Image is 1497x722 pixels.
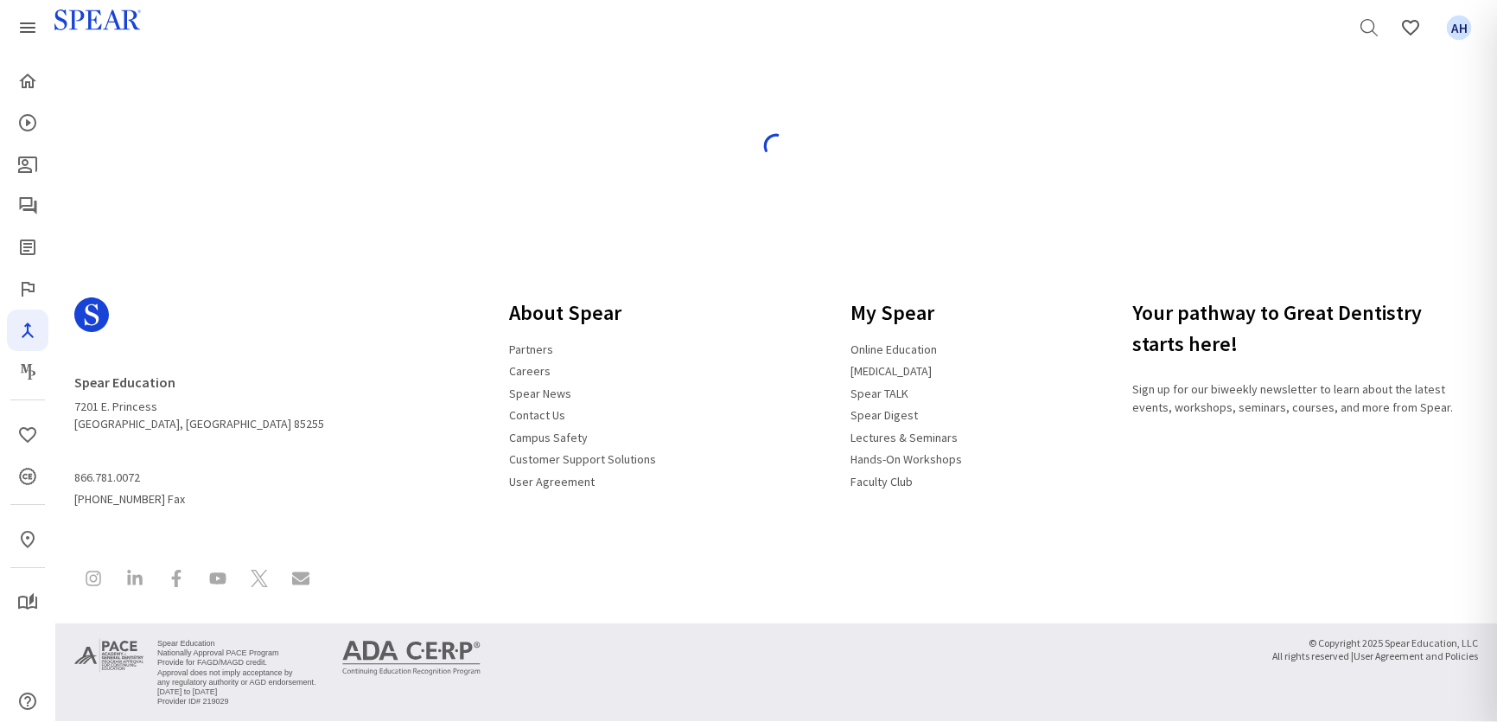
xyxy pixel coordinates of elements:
[240,559,278,602] a: Spear Education on X
[157,697,316,706] li: Provider ID# 219029
[157,559,195,602] a: Spear Education on Facebook
[7,310,48,351] a: Navigator Pro
[74,291,324,353] a: Spear Logo
[499,467,605,496] a: User Agreement
[7,519,48,560] a: In-Person & Virtual
[1132,291,1487,367] h3: Your pathway to Great Dentistry starts here!
[86,107,1467,124] h4: Loading
[74,463,150,493] a: 866.781.0072
[840,423,968,452] a: Lectures & Seminars
[499,423,598,452] a: Campus Safety
[1390,7,1431,48] a: Favorites
[157,658,316,668] li: Provide for FAGD/MAGD credit.
[840,291,972,335] h3: My Spear
[499,379,582,408] a: Spear News
[7,185,48,227] a: Spear Talk
[840,379,919,408] a: Spear TALK
[74,463,324,508] span: [PHONE_NUMBER] Fax
[7,680,48,722] a: Help
[157,687,316,697] li: [DATE] to [DATE]
[157,678,316,687] li: any regulatory authority or AGD endorsement.
[840,444,972,474] a: Hands-On Workshops
[1447,16,1472,41] span: AH
[74,367,186,398] a: Spear Education
[840,467,923,496] a: Faculty Club
[74,637,143,674] img: Approved PACE Program Provider
[7,144,48,185] a: Patient Education
[7,227,48,268] a: Spear Digest
[1438,7,1480,48] a: Favorites
[7,456,48,497] a: CE Credits
[74,559,112,602] a: Spear Education on Instagram
[157,639,316,649] li: Spear Education
[157,649,316,658] li: Nationally Approval PACE Program
[1132,380,1487,417] p: Sign up for our biweekly newsletter to learn about the latest events, workshops, seminars, course...
[116,559,154,602] a: Spear Education on LinkedIn
[7,414,48,456] a: Favorites
[1272,637,1478,663] small: © Copyright 2025 Spear Education, LLC All rights reserved |
[7,7,48,48] a: Spear Products
[342,641,481,675] img: ADA CERP Continuing Education Recognition Program
[7,351,48,393] a: Masters Program
[74,297,109,332] svg: Spear Logo
[199,559,237,602] a: Spear Education on YouTube
[499,356,561,386] a: Careers
[7,582,48,623] a: My Study Club
[157,668,316,678] li: Approval does not imply acceptance by
[1354,646,1478,666] a: User Agreement and Policies
[7,61,48,102] a: Home
[840,400,928,430] a: Spear Digest
[499,400,576,430] a: Contact Us
[74,367,324,432] address: 7201 E. Princess [GEOGRAPHIC_DATA], [GEOGRAPHIC_DATA] 85255
[840,335,947,364] a: Online Education
[499,291,666,335] h3: About Spear
[7,102,48,144] a: Courses
[762,132,790,160] img: spinner-blue.svg
[1348,7,1390,48] a: Search
[7,268,48,310] a: Faculty Club Elite
[499,444,666,474] a: Customer Support Solutions
[282,559,320,602] a: Contact Spear Education
[499,335,564,364] a: Partners
[840,356,942,386] a: [MEDICAL_DATA]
